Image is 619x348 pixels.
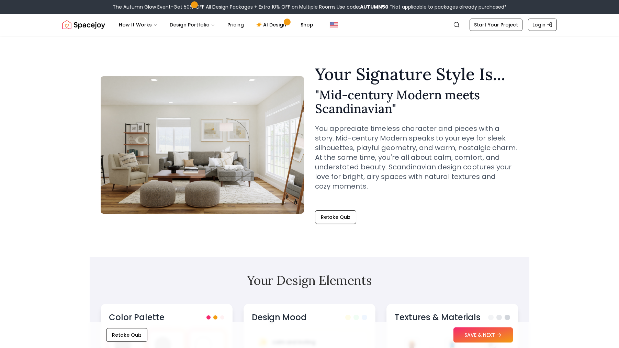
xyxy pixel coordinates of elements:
[252,312,307,323] h3: Design Mood
[222,18,249,32] a: Pricing
[109,312,165,323] h3: Color Palette
[113,18,163,32] button: How It Works
[395,312,481,323] h3: Textures & Materials
[62,14,557,36] nav: Global
[62,18,105,32] a: Spacejoy
[470,19,522,31] a: Start Your Project
[101,273,518,287] h2: Your Design Elements
[528,19,557,31] a: Login
[62,18,105,32] img: Spacejoy Logo
[251,18,294,32] a: AI Design
[106,328,147,342] button: Retake Quiz
[389,3,507,10] span: *Not applicable to packages already purchased*
[453,327,513,343] button: SAVE & NEXT
[295,18,319,32] a: Shop
[337,3,389,10] span: Use code:
[113,3,507,10] div: The Autumn Glow Event-Get 50% OFF All Design Packages + Extra 10% OFF on Multiple Rooms.
[315,88,518,115] h2: " Mid-century Modern meets Scandinavian "
[164,18,221,32] button: Design Portfolio
[360,3,389,10] b: AUTUMN50
[101,76,304,214] img: Mid-century Modern meets Scandinavian Style Example
[315,210,356,224] button: Retake Quiz
[113,18,319,32] nav: Main
[315,66,518,82] h1: Your Signature Style Is...
[315,124,518,191] p: You appreciate timeless character and pieces with a story. Mid-century Modern speaks to your eye ...
[330,21,338,29] img: United States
